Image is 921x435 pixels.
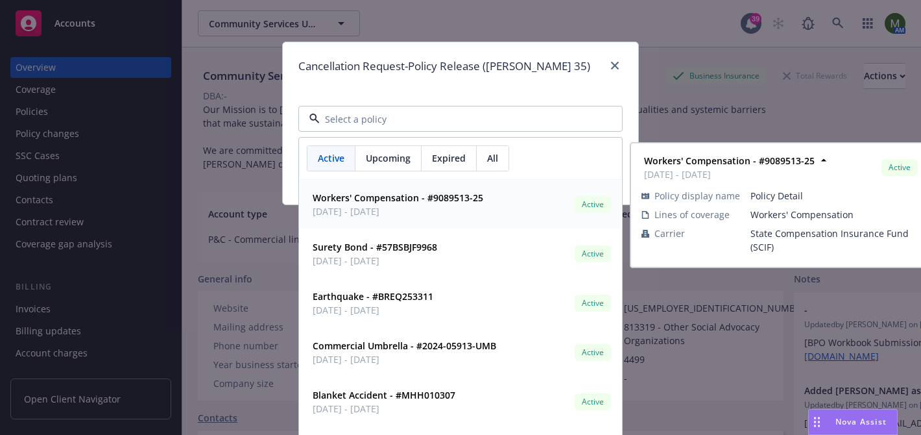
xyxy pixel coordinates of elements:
a: close [607,58,623,73]
strong: Commercial Umbrella - #2024-05913-UMB [313,340,496,352]
span: Nova Assist [835,416,887,427]
span: Policy Detail [750,189,918,203]
span: Active [318,151,344,165]
span: All [487,151,498,165]
span: [DATE] - [DATE] [644,168,815,181]
span: [DATE] - [DATE] [313,303,433,317]
span: Active [887,162,913,173]
span: Expired [432,151,466,165]
span: Active [580,297,606,309]
strong: Blanket Accident - #MHH010307 [313,389,455,401]
span: [DATE] - [DATE] [313,402,455,416]
span: Active [580,248,606,260]
span: Workers' Compensation [750,208,918,221]
span: Lines of coverage [654,208,730,221]
span: Carrier [654,227,685,240]
span: Active [580,396,606,408]
span: [DATE] - [DATE] [313,353,496,366]
strong: Workers' Compensation - #9089513-25 [313,192,483,204]
span: Active [580,347,606,358]
span: [DATE] - [DATE] [313,205,483,218]
span: State Compensation Insurance Fund (SCIF) [750,227,918,254]
span: [DATE] - [DATE] [313,254,437,267]
div: Drag to move [809,410,825,434]
input: Select a policy [320,112,596,126]
button: Nova Assist [808,409,898,435]
h1: Cancellation Request-Policy Release ([PERSON_NAME] 35) [298,58,590,75]
span: Active [580,199,606,210]
strong: Earthquake - #BREQ253311 [313,290,433,303]
span: Policy display name [654,189,740,203]
strong: Workers' Compensation - #9089513-25 [644,155,815,167]
strong: Surety Bond - #57BSBJF9968 [313,241,437,253]
span: Upcoming [366,151,411,165]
